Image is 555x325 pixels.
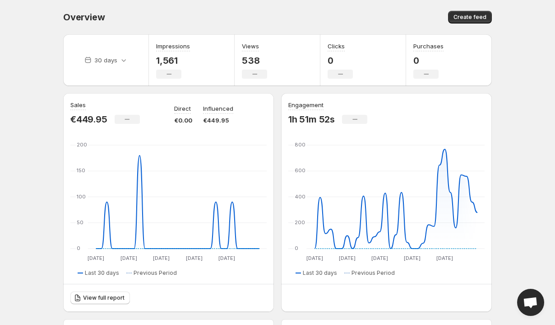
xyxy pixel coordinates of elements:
text: [DATE] [436,255,453,261]
text: [DATE] [218,255,235,261]
text: [DATE] [371,255,388,261]
p: €0.00 [174,116,192,125]
a: View full report [70,292,130,304]
text: 400 [295,193,305,200]
text: 200 [77,141,87,148]
text: [DATE] [120,255,137,261]
h3: Purchases [413,42,444,51]
text: [DATE] [404,255,421,261]
text: 0 [295,245,298,251]
text: 50 [77,219,83,226]
text: 600 [295,167,305,174]
p: 0 [328,55,353,66]
text: [DATE] [306,255,323,261]
p: Direct [174,104,191,113]
div: Open chat [517,289,544,316]
text: [DATE] [153,255,170,261]
p: 30 days [94,56,117,65]
h3: Engagement [288,100,324,109]
span: Create feed [453,14,486,21]
span: View full report [83,294,125,301]
text: 100 [77,193,86,200]
h3: Impressions [156,42,190,51]
text: 800 [295,141,305,148]
text: 0 [77,245,80,251]
text: [DATE] [339,255,356,261]
p: Influenced [203,104,233,113]
span: Last 30 days [85,269,119,277]
h3: Sales [70,100,86,109]
text: [DATE] [186,255,203,261]
text: 150 [77,167,85,174]
span: Previous Period [134,269,177,277]
p: 0 [413,55,444,66]
p: 1,561 [156,55,190,66]
button: Create feed [448,11,492,24]
text: [DATE] [88,255,104,261]
p: 1h 51m 52s [288,114,335,125]
span: Last 30 days [303,269,337,277]
span: Overview [63,12,105,23]
p: €449.95 [70,114,107,125]
text: 200 [295,219,305,226]
p: 538 [242,55,267,66]
p: €449.95 [203,116,233,125]
span: Previous Period [351,269,395,277]
h3: Views [242,42,259,51]
h3: Clicks [328,42,345,51]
